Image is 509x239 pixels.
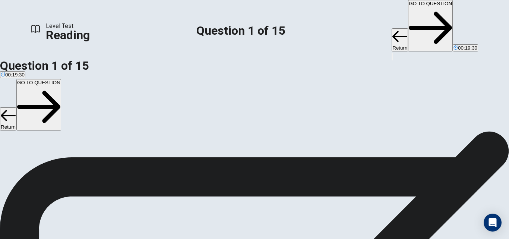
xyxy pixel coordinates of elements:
span: 00:19:30 [5,72,25,78]
span: 00:19:30 [458,45,477,51]
button: GO TO QUESTION [16,79,61,130]
h1: Reading [46,31,90,40]
button: 00:19:30 [453,44,478,51]
h1: Question 1 of 15 [196,26,285,35]
div: Open Intercom Messenger [484,214,502,232]
span: Level Test [46,22,90,31]
button: Return [392,28,408,51]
